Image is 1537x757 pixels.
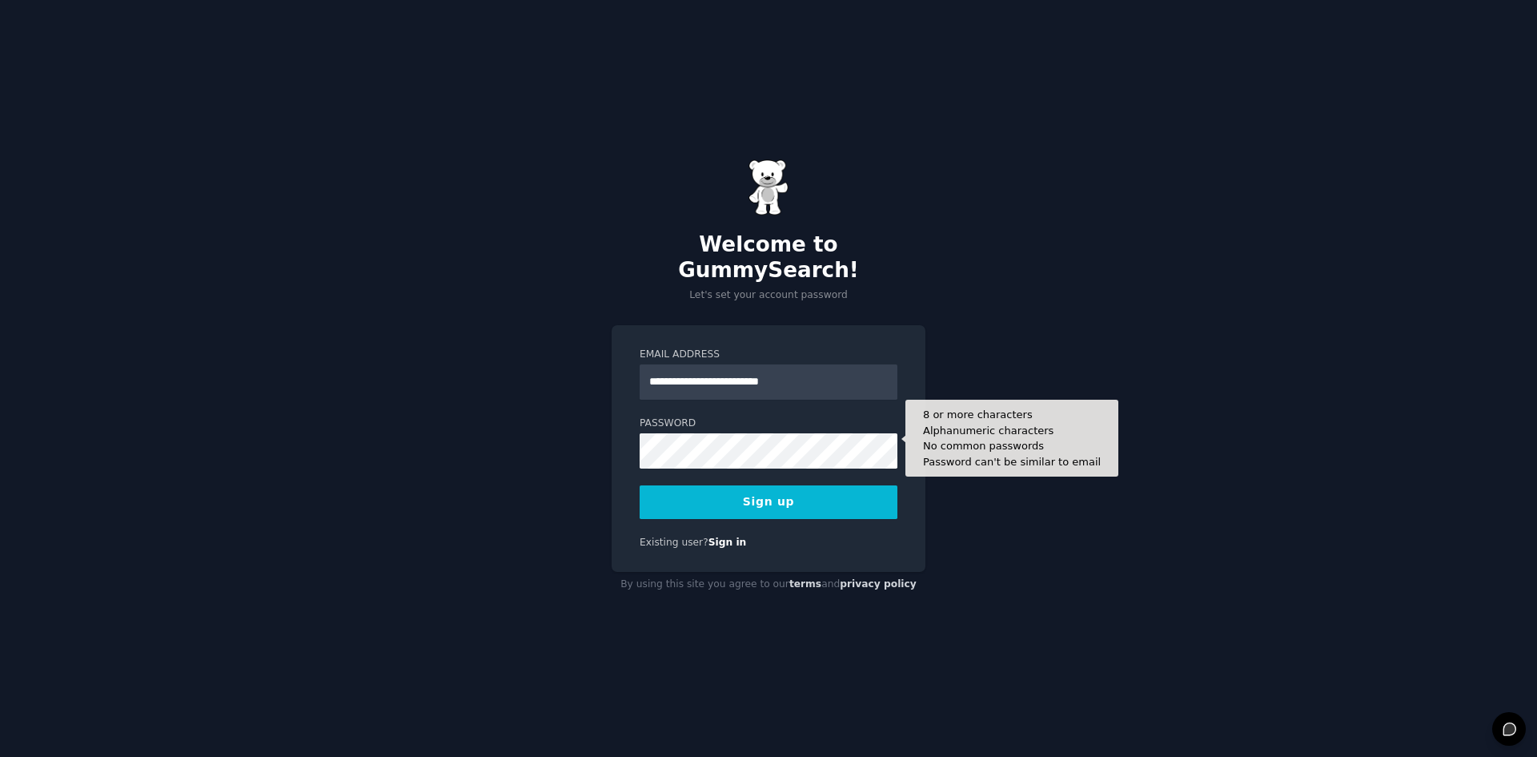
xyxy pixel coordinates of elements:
[640,417,897,431] label: Password
[612,232,925,283] h2: Welcome to GummySearch!
[708,537,747,548] a: Sign in
[840,578,917,590] a: privacy policy
[748,159,789,215] img: Gummy Bear
[640,537,708,548] span: Existing user?
[640,485,897,519] button: Sign up
[640,348,897,362] label: Email Address
[612,288,925,303] p: Let's set your account password
[789,578,821,590] a: terms
[612,572,925,598] div: By using this site you agree to our and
